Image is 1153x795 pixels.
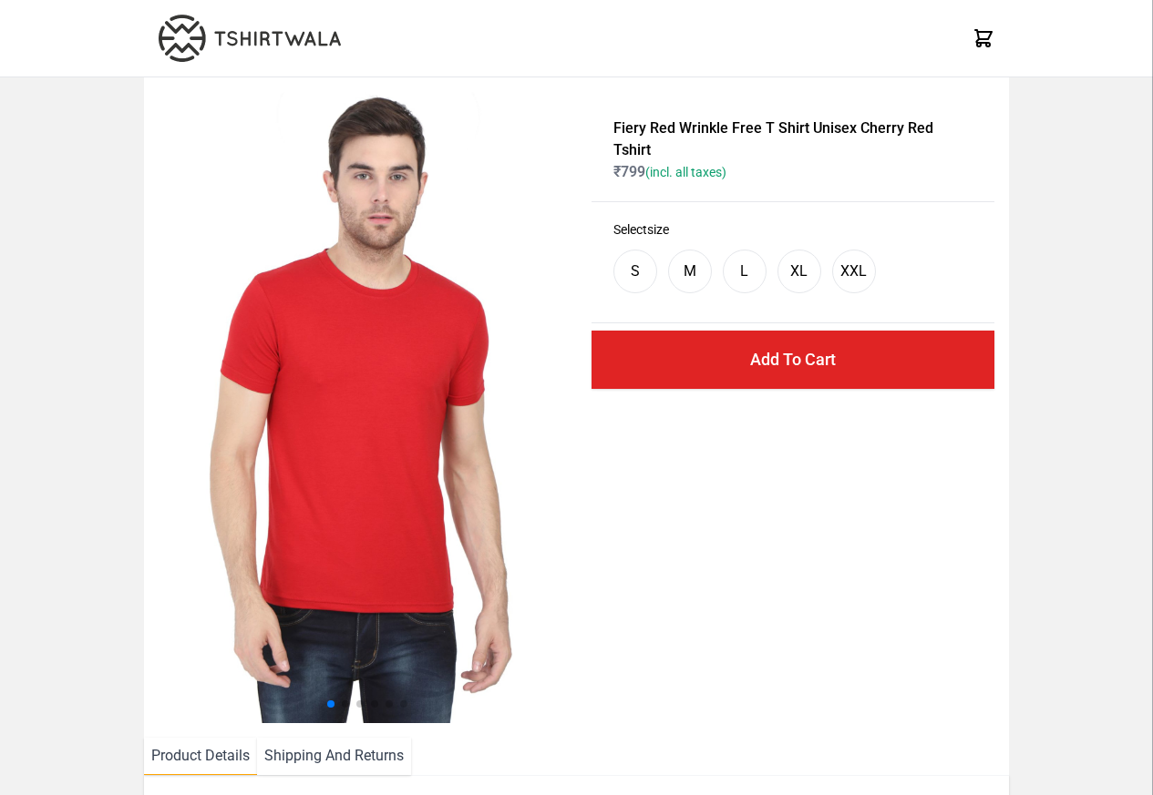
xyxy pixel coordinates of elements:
[613,220,973,239] h3: Select size
[257,738,411,775] li: Shipping And Returns
[592,331,994,389] button: Add To Cart
[790,260,808,282] div: XL
[684,260,696,282] div: M
[740,260,748,282] div: L
[613,117,973,161] h1: Fiery Red Wrinkle Free T Shirt Unisex Cherry Red Tshirt
[144,738,257,775] li: Product Details
[159,15,341,62] img: TW-LOGO-400-104.png
[613,163,726,180] span: ₹ 799
[645,165,726,179] span: (incl. all taxes)
[631,260,640,282] div: S
[159,92,580,723] img: 4M6A2225.jpg
[840,260,867,282] div: XXL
